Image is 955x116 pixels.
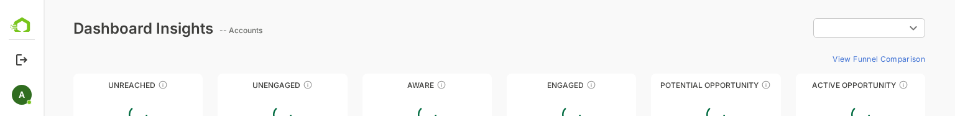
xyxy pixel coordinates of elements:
[259,80,269,90] div: These accounts have not shown enough engagement and need nurturing
[717,80,727,90] div: These accounts are MQAs and can be passed on to Inside Sales
[12,85,32,105] div: A
[770,17,882,39] div: ​
[174,80,303,90] div: Unengaged
[30,80,159,90] div: Unreached
[30,19,170,37] div: Dashboard Insights
[13,51,30,68] button: Logout
[319,80,448,90] div: Aware
[752,80,882,90] div: Active Opportunity
[784,49,882,69] button: View Funnel Comparison
[6,15,38,39] img: BambooboxLogoMark.f1c84d78b4c51b1a7b5f700c9845e183.svg
[176,26,223,35] ag: -- Accounts
[543,80,553,90] div: These accounts are warm, further nurturing would qualify them to MQAs
[463,80,593,90] div: Engaged
[393,80,403,90] div: These accounts have just entered the buying cycle and need further nurturing
[855,80,865,90] div: These accounts have open opportunities which might be at any of the Sales Stages
[114,80,124,90] div: These accounts have not been engaged with for a defined time period
[607,80,737,90] div: Potential Opportunity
